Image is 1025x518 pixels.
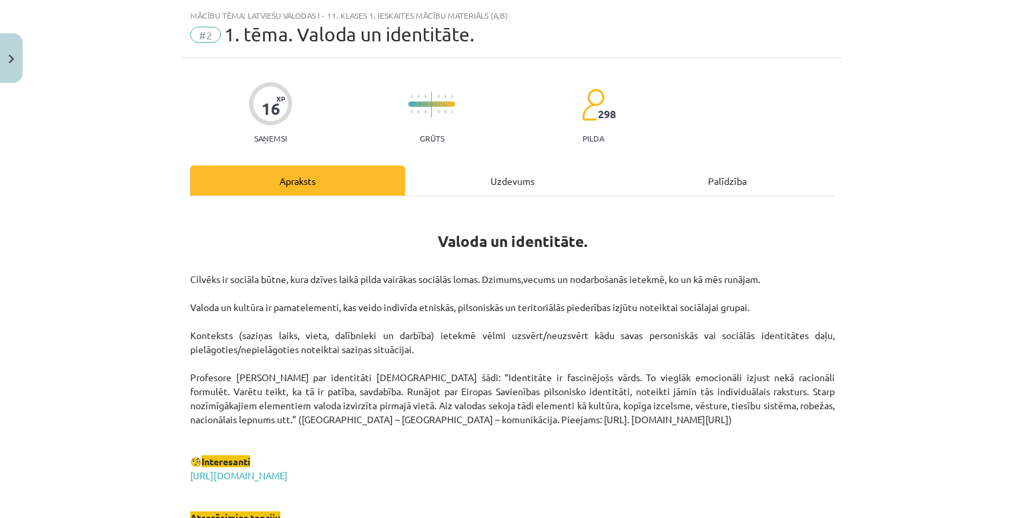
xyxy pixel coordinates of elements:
[418,95,419,98] img: icon-short-line-57e1e144782c952c97e751825c79c345078a6d821885a25fce030b3d8c18986b.svg
[438,232,588,251] b: Valoda un identitāte.
[598,108,616,120] span: 298
[438,95,439,98] img: icon-short-line-57e1e144782c952c97e751825c79c345078a6d821885a25fce030b3d8c18986b.svg
[581,88,605,121] img: students-c634bb4e5e11cddfef0936a35e636f08e4e9abd3cc4e673bd6f9a4125e45ecb1.svg
[224,23,474,45] span: 1. tēma. Valoda un identitāte.
[190,27,221,43] span: #2
[202,455,250,467] span: Interesanti
[431,91,432,117] img: icon-long-line-d9ea69661e0d244f92f715978eff75569469978d946b2353a9bb055b3ed8787d.svg
[190,11,835,20] div: Mācību tēma: Latviešu valodas i - 11. klases 1. ieskaites mācību materiāls (a,b)
[190,469,288,481] a: [URL][DOMAIN_NAME]
[411,110,412,113] img: icon-short-line-57e1e144782c952c97e751825c79c345078a6d821885a25fce030b3d8c18986b.svg
[451,95,452,98] img: icon-short-line-57e1e144782c952c97e751825c79c345078a6d821885a25fce030b3d8c18986b.svg
[262,99,280,118] div: 16
[249,134,292,143] p: Saņemsi
[190,166,405,196] div: Apraksts
[620,166,835,196] div: Palīdzība
[444,95,446,98] img: icon-short-line-57e1e144782c952c97e751825c79c345078a6d821885a25fce030b3d8c18986b.svg
[438,110,439,113] img: icon-short-line-57e1e144782c952c97e751825c79c345078a6d821885a25fce030b3d8c18986b.svg
[583,134,604,143] p: pilda
[411,95,412,98] img: icon-short-line-57e1e144782c952c97e751825c79c345078a6d821885a25fce030b3d8c18986b.svg
[276,95,285,102] span: XP
[444,110,446,113] img: icon-short-line-57e1e144782c952c97e751825c79c345078a6d821885a25fce030b3d8c18986b.svg
[424,110,426,113] img: icon-short-line-57e1e144782c952c97e751825c79c345078a6d821885a25fce030b3d8c18986b.svg
[9,55,14,63] img: icon-close-lesson-0947bae3869378f0d4975bcd49f059093ad1ed9edebbc8119c70593378902aed.svg
[418,110,419,113] img: icon-short-line-57e1e144782c952c97e751825c79c345078a6d821885a25fce030b3d8c18986b.svg
[424,95,426,98] img: icon-short-line-57e1e144782c952c97e751825c79c345078a6d821885a25fce030b3d8c18986b.svg
[405,166,620,196] div: Uzdevums
[451,110,452,113] img: icon-short-line-57e1e144782c952c97e751825c79c345078a6d821885a25fce030b3d8c18986b.svg
[420,134,444,143] p: Grūts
